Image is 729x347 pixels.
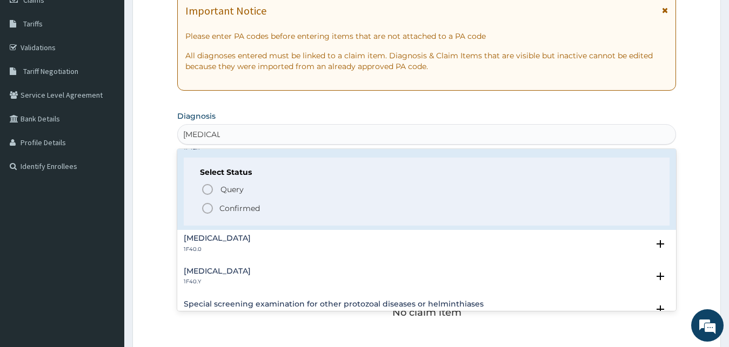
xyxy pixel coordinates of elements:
[220,184,244,195] span: Query
[20,54,44,81] img: d_794563401_company_1708531726252_794563401
[184,267,251,275] h4: [MEDICAL_DATA]
[5,232,206,270] textarea: Type your message and hit 'Enter'
[654,237,667,250] i: open select status
[63,105,149,214] span: We're online!
[219,203,260,214] p: Confirmed
[185,50,668,72] p: All diagnoses entered must be linked to a claim item. Diagnosis & Claim Items that are visible bu...
[185,5,266,17] h1: Important Notice
[177,5,203,31] div: Minimize live chat window
[654,270,667,283] i: open select status
[392,307,462,318] p: No claim item
[184,311,484,318] p: QA08.6
[23,66,78,76] span: Tariff Negotiation
[201,183,214,196] i: status option query
[184,278,251,285] p: 1F40.Y
[185,31,668,42] p: Please enter PA codes before entering items that are not attached to a PA code
[177,111,216,121] label: Diagnosis
[23,19,43,29] span: Tariffs
[654,303,667,316] i: open select status
[184,246,251,253] p: 1F40.0
[184,234,251,242] h4: [MEDICAL_DATA]
[200,168,654,176] h6: Select Status
[201,202,214,215] i: status option filled
[56,60,182,74] div: Chat with us now
[184,300,484,308] h4: Special screening examination for other protozoal diseases or helminthiases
